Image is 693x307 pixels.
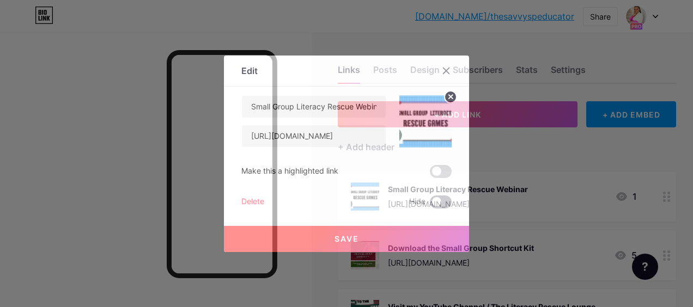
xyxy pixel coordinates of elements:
div: Delete [241,195,264,208]
button: Save [224,226,469,252]
img: link_thumbnail [399,95,452,148]
span: Hide [409,195,425,208]
input: Title [242,96,386,118]
div: Edit [241,64,258,77]
input: URL [242,125,386,147]
span: Save [335,234,359,243]
div: Make this a highlighted link [241,165,338,178]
